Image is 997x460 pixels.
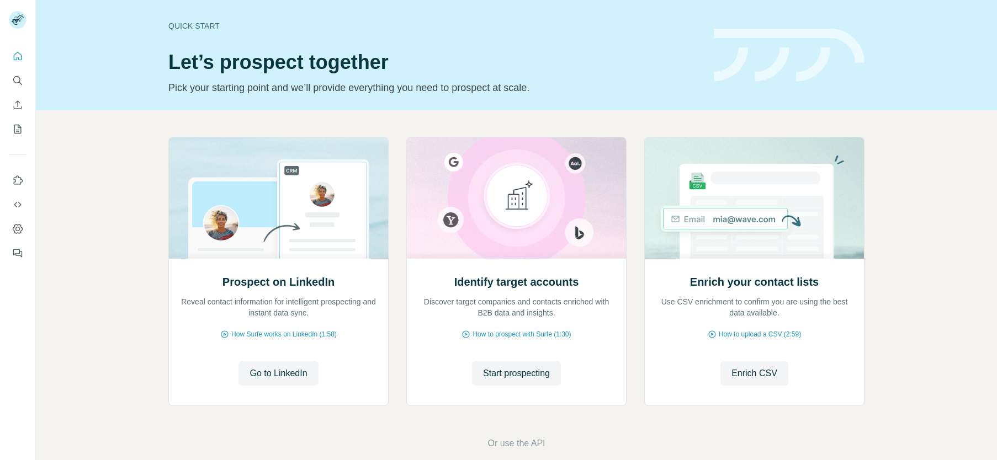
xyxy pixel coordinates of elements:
button: My lists [9,119,26,139]
span: How Surfe works on LinkedIn (1:58) [231,329,337,339]
div: Quick start [168,20,701,31]
span: How to prospect with Surfe (1:30) [473,329,571,339]
span: Go to LinkedIn [250,367,307,380]
img: banner [714,29,865,82]
button: Go to LinkedIn [238,361,318,386]
img: Prospect on LinkedIn [168,137,389,259]
button: Use Surfe on LinkedIn [9,170,26,190]
p: Reveal contact information for intelligent prospecting and instant data sync. [180,296,377,318]
h2: Identify target accounts [454,274,579,290]
span: Enrich CSV [731,367,777,380]
p: Use CSV enrichment to confirm you are using the best data available. [656,296,853,318]
button: Quick start [9,46,26,66]
h2: Prospect on LinkedIn [222,274,335,290]
h2: Enrich your contact lists [690,274,819,290]
button: Start prospecting [472,361,561,386]
button: Use Surfe API [9,195,26,215]
p: Pick your starting point and we’ll provide everything you need to prospect at scale. [168,80,701,95]
h1: Let’s prospect together [168,51,701,73]
button: Dashboard [9,219,26,239]
button: Or use the API [487,437,545,450]
span: Start prospecting [483,367,550,380]
img: Enrich your contact lists [644,137,865,259]
button: Enrich CSV [9,95,26,115]
img: Identify target accounts [406,137,627,259]
button: Feedback [9,243,26,263]
p: Discover target companies and contacts enriched with B2B data and insights. [418,296,615,318]
button: Search [9,71,26,90]
button: Enrich CSV [720,361,788,386]
span: How to upload a CSV (2:59) [719,329,801,339]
